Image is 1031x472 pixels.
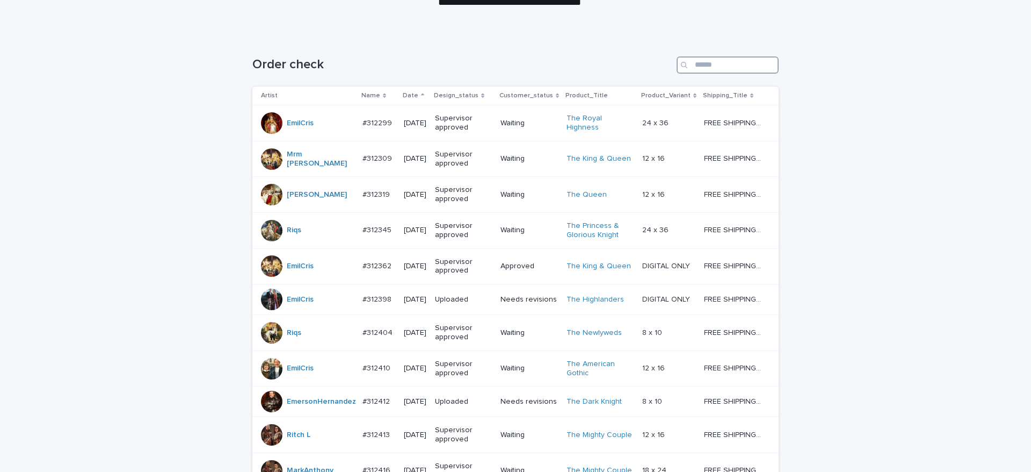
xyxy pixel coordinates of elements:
p: Artist [261,90,278,102]
p: Uploaded [435,397,492,406]
p: FREE SHIPPING - preview in 1-2 business days, after your approval delivery will take 5-10 b.d. [704,152,764,163]
p: 24 x 36 [642,117,671,128]
p: [DATE] [404,226,426,235]
a: [PERSON_NAME] [287,190,347,199]
p: [DATE] [404,397,426,406]
p: FREE SHIPPING - preview in 1-2 business days, after your approval delivery will take 5-10 b.d. [704,293,764,304]
p: Waiting [500,154,558,163]
h1: Order check [252,57,672,73]
p: 12 x 16 [642,188,667,199]
p: Design_status [434,90,478,102]
p: Waiting [500,190,558,199]
p: Supervisor approved [435,324,492,342]
p: Needs revisions [500,295,558,304]
p: Product_Title [565,90,608,102]
p: Waiting [500,119,558,128]
p: #312404 [362,326,395,338]
p: Supervisor approved [435,150,492,168]
a: EmilCris [287,119,314,128]
p: DIGITAL ONLY [642,293,692,304]
p: Waiting [500,328,558,338]
tr: EmilCris #312410#312410 [DATE]Supervisor approvedWaitingThe American Gothic 12 x 1612 x 16 FREE S... [252,351,779,387]
p: 12 x 16 [642,428,667,440]
p: Supervisor approved [435,221,492,240]
p: #312299 [362,117,394,128]
p: 8 x 10 [642,326,664,338]
p: 24 x 36 [642,224,671,235]
p: [DATE] [404,119,426,128]
p: #312398 [362,293,394,304]
p: Supervisor approved [435,185,492,204]
a: The Queen [567,190,607,199]
p: Needs revisions [500,397,558,406]
a: Ritch L [287,431,310,440]
a: The American Gothic [567,360,634,378]
p: FREE SHIPPING - preview in 1-2 business days, after your approval delivery will take 5-10 b.d. [704,362,764,373]
p: #312345 [362,224,394,235]
p: Supervisor approved [435,258,492,276]
p: [DATE] [404,262,426,271]
p: Waiting [500,431,558,440]
p: FREE SHIPPING - preview in 1-2 business days, after your approval delivery will take 5-10 b.d. [704,224,764,235]
a: The Highlanders [567,295,624,304]
p: Customer_status [499,90,553,102]
p: #312309 [362,152,394,163]
a: Riqs [287,226,301,235]
tr: Ritch L #312413#312413 [DATE]Supervisor approvedWaitingThe Mighty Couple 12 x 1612 x 16 FREE SHIP... [252,417,779,453]
p: Uploaded [435,295,492,304]
a: The Princess & Glorious Knight [567,221,634,240]
a: Mrm [PERSON_NAME] [287,150,354,168]
a: The Mighty Couple [567,431,632,440]
p: #312412 [362,395,392,406]
p: Supervisor approved [435,114,492,132]
p: FREE SHIPPING - preview in 1-2 business days, after your approval delivery will take 5-10 b.d. [704,428,764,440]
a: The Newlyweds [567,328,622,338]
p: [DATE] [404,295,426,304]
tr: [PERSON_NAME] #312319#312319 [DATE]Supervisor approvedWaitingThe Queen 12 x 1612 x 16 FREE SHIPPI... [252,177,779,213]
p: Name [361,90,380,102]
a: The Royal Highness [567,114,634,132]
a: EmilCris [287,262,314,271]
a: EmilCris [287,295,314,304]
p: [DATE] [404,431,426,440]
p: #312362 [362,260,394,271]
tr: EmilCris #312398#312398 [DATE]UploadedNeeds revisionsThe Highlanders DIGITAL ONLYDIGITAL ONLY FRE... [252,284,779,315]
a: The King & Queen [567,154,631,163]
a: The King & Queen [567,262,631,271]
input: Search [677,56,779,74]
p: [DATE] [404,364,426,373]
p: 12 x 16 [642,362,667,373]
a: EmersonHernandez [287,397,356,406]
p: [DATE] [404,190,426,199]
p: #312413 [362,428,392,440]
p: [DATE] [404,328,426,338]
p: Date [403,90,418,102]
a: The Dark Knight [567,397,622,406]
p: Approved [500,262,558,271]
tr: EmilCris #312299#312299 [DATE]Supervisor approvedWaitingThe Royal Highness 24 x 3624 x 36 FREE SH... [252,105,779,141]
tr: Mrm [PERSON_NAME] #312309#312309 [DATE]Supervisor approvedWaitingThe King & Queen 12 x 1612 x 16 ... [252,141,779,177]
p: #312410 [362,362,393,373]
p: FREE SHIPPING - preview in 1-2 business days, after your approval delivery will take 5-10 b.d. [704,395,764,406]
p: Product_Variant [641,90,691,102]
a: Riqs [287,328,301,338]
tr: Riqs #312404#312404 [DATE]Supervisor approvedWaitingThe Newlyweds 8 x 108 x 10 FREE SHIPPING - pr... [252,315,779,351]
tr: EmersonHernandez #312412#312412 [DATE]UploadedNeeds revisionsThe Dark Knight 8 x 108 x 10 FREE SH... [252,387,779,417]
p: Supervisor approved [435,360,492,378]
p: FREE SHIPPING - preview in 1-2 business days, after your approval delivery will take 5-10 b.d. [704,326,764,338]
p: #312319 [362,188,392,199]
p: FREE SHIPPING - preview in 1-2 business days, after your approval delivery will take 5-10 b.d. [704,260,764,271]
p: DIGITAL ONLY [642,260,692,271]
a: EmilCris [287,364,314,373]
tr: Riqs #312345#312345 [DATE]Supervisor approvedWaitingThe Princess & Glorious Knight 24 x 3624 x 36... [252,212,779,248]
p: FREE SHIPPING - preview in 1-2 business days, after your approval delivery will take 5-10 b.d. [704,188,764,199]
p: Waiting [500,364,558,373]
p: Shipping_Title [703,90,747,102]
p: Waiting [500,226,558,235]
p: FREE SHIPPING - preview in 1-2 business days, after your approval delivery will take 5-10 b.d. [704,117,764,128]
p: 8 x 10 [642,395,664,406]
p: 12 x 16 [642,152,667,163]
p: [DATE] [404,154,426,163]
p: Supervisor approved [435,426,492,444]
